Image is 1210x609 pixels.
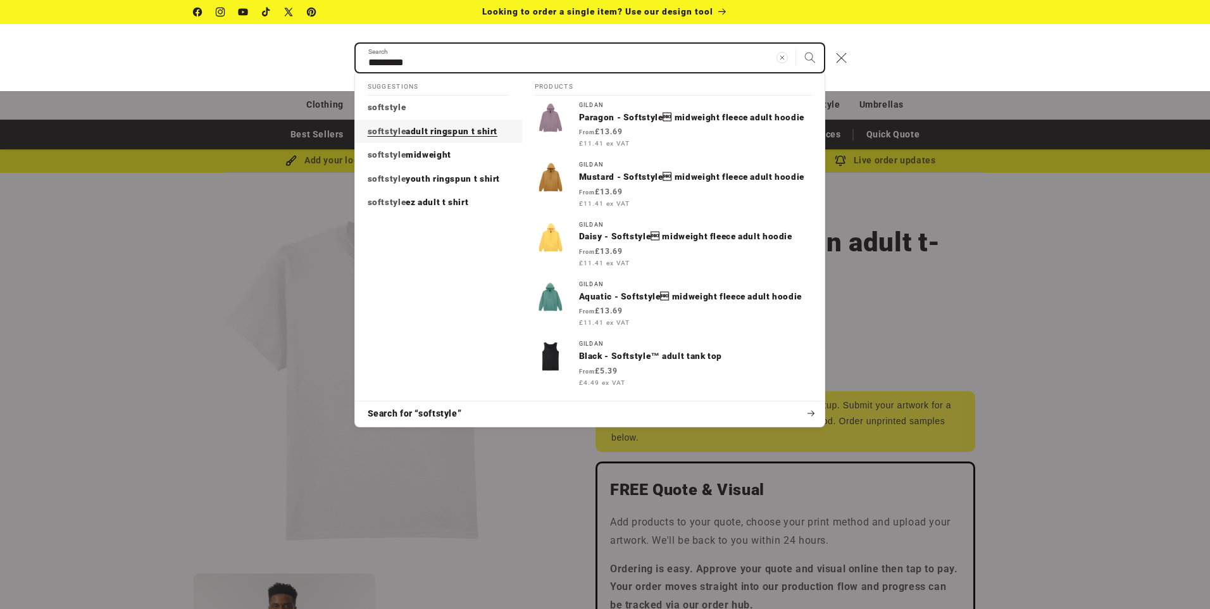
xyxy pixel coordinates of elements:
[579,161,812,168] div: Gildan
[579,127,623,136] strong: £13.69
[579,199,630,208] span: £11.41 ex VAT
[579,258,630,268] span: £11.41 ex VAT
[368,197,406,207] mark: softstyle
[579,281,812,288] div: Gildan
[406,173,500,184] span: youth ringspun t shirt
[579,247,623,256] strong: £13.69
[522,155,825,215] a: GildanMustard - Softstyle midweight fleece adult hoodie From£13.69 £11.41 ex VAT
[355,96,522,120] a: softstyle
[579,129,595,135] span: From
[355,191,522,215] a: softstyle ez adult t shirt
[999,472,1210,609] iframe: Chat Widget
[535,161,566,193] img: Softstyle midweight fleece adult hoodie
[522,96,825,155] a: GildanParagon - Softstyle midweight fleece adult hoodie From£13.69 £11.41 ex VAT
[355,167,522,191] a: softstyle youth ringspun t shirt
[579,249,595,255] span: From
[368,149,406,160] mark: softstyle
[406,197,468,207] span: ez adult t shirt
[579,112,812,123] p: Paragon - Softstyle midweight fleece adult hoodie
[535,73,812,96] h2: Products
[368,197,469,208] p: softstyle ez adult t shirt
[368,173,406,184] mark: softstyle
[579,189,595,196] span: From
[579,291,812,303] p: Aquatic - Softstyle midweight fleece adult hoodie
[579,308,595,315] span: From
[535,222,566,253] img: Softstyle midweight fleece adult hoodie
[579,222,812,229] div: Gildan
[522,334,825,394] a: GildanBlack - Softstyle™ adult tank top From£5.39 £4.49 ex VAT
[579,139,630,148] span: £11.41 ex VAT
[406,126,497,136] span: adult ringspun t shirt
[828,44,856,72] button: Close
[579,102,812,109] div: Gildan
[579,351,812,362] p: Black - Softstyle™ adult tank top
[796,44,824,72] button: Search
[579,187,623,196] strong: £13.69
[768,44,796,72] button: Clear search term
[355,120,522,144] a: softstyle adult ringspun t shirt
[535,341,566,372] img: Softstyle™ adult tank top
[368,408,462,420] span: Search for “softstyle”
[579,341,812,348] div: Gildan
[579,378,625,387] span: £4.49 ex VAT
[579,231,812,242] p: Daisy - Softstyle midweight fleece adult hoodie
[368,102,406,112] mark: softstyle
[482,6,713,16] span: Looking to order a single item? Use our design tool
[368,126,406,136] mark: softstyle
[368,173,501,185] p: softstyle youth ringspun t shirt
[999,472,1210,609] div: Widget pro chat
[579,368,595,375] span: From
[579,367,618,375] strong: £5.39
[368,73,509,96] h2: Suggestions
[579,172,812,183] p: Mustard - Softstyle midweight fleece adult hoodie
[535,102,566,134] img: Softstyle midweight fleece adult hoodie
[522,215,825,275] a: GildanDaisy - Softstyle midweight fleece adult hoodie From£13.69 £11.41 ex VAT
[368,126,498,137] p: softstyle adult ringspun t shirt
[522,275,825,334] a: GildanAquatic - Softstyle midweight fleece adult hoodie From£13.69 £11.41 ex VAT
[406,149,451,160] span: midweight
[579,318,630,327] span: £11.41 ex VAT
[368,102,406,113] p: softstyle
[368,149,451,161] p: softstyle midweight
[355,143,522,167] a: softstyle midweight
[579,306,623,315] strong: £13.69
[535,281,566,313] img: Softstyle midweight fleece adult hoodie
